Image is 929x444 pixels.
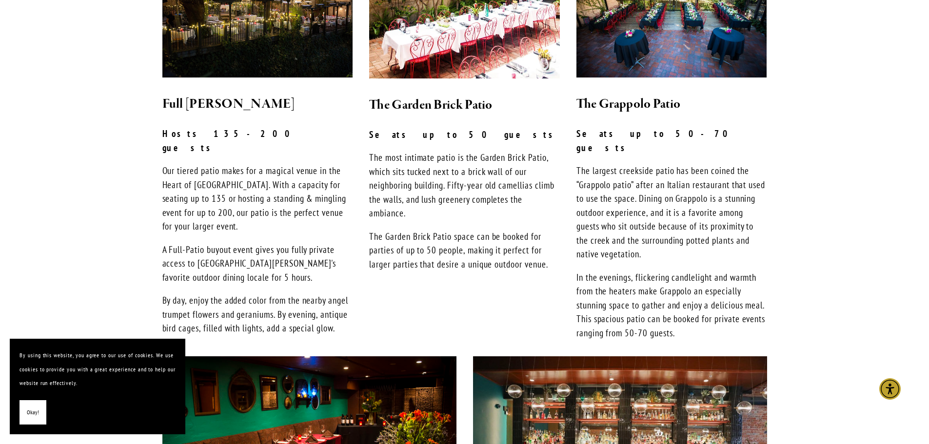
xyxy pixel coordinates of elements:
[162,164,353,233] p: Our tiered patio makes for a magical venue in the Heart of [GEOGRAPHIC_DATA]. With a capacity for...
[576,128,746,154] strong: Seats up to 50-70 guests
[162,128,308,154] strong: Hosts 135-200 guests
[879,378,901,400] div: Accessibility Menu
[162,94,353,115] h2: Full [PERSON_NAME]
[576,94,767,115] h2: The Grappolo Patio
[369,230,560,271] p: The Garden Brick Patio space can be booked for parties of up to 50 people, making it perfect for ...
[369,129,559,140] strong: Seats up to 50 guests
[27,405,39,420] span: Okay!
[369,151,560,220] p: The most intimate patio is the Garden Brick Patio, which sits tucked next to a brick wall of our ...
[20,348,176,390] p: By using this website, you agree to our use of cookies. We use cookies to provide you with a grea...
[162,243,353,285] p: A Full-Patio buyout event gives you fully private access to [GEOGRAPHIC_DATA][PERSON_NAME]'s favo...
[10,339,185,434] section: Cookie banner
[162,293,353,335] p: By day, enjoy the added color from the nearby angel trumpet flowers and geraniums. By evening, an...
[576,164,767,261] p: The largest creekside patio has been coined the “Grappolo patio” after an Italian restaurant that...
[369,95,560,116] h2: The Garden Brick Patio
[576,270,767,340] p: In the evenings, flickering candlelight and warmth from the heaters make Grappolo an especially s...
[20,400,46,425] button: Okay!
